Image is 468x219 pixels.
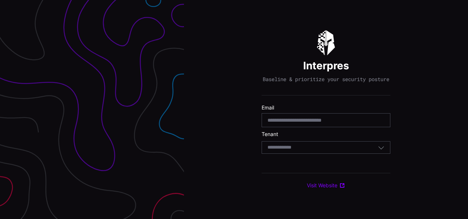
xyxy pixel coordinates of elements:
[262,104,390,111] label: Email
[303,59,349,72] h1: Interpres
[263,76,389,83] p: Baseline & prioritize your security posture
[262,131,390,138] label: Tenant
[307,182,345,189] a: Visit Website
[378,144,384,151] button: Toggle options menu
